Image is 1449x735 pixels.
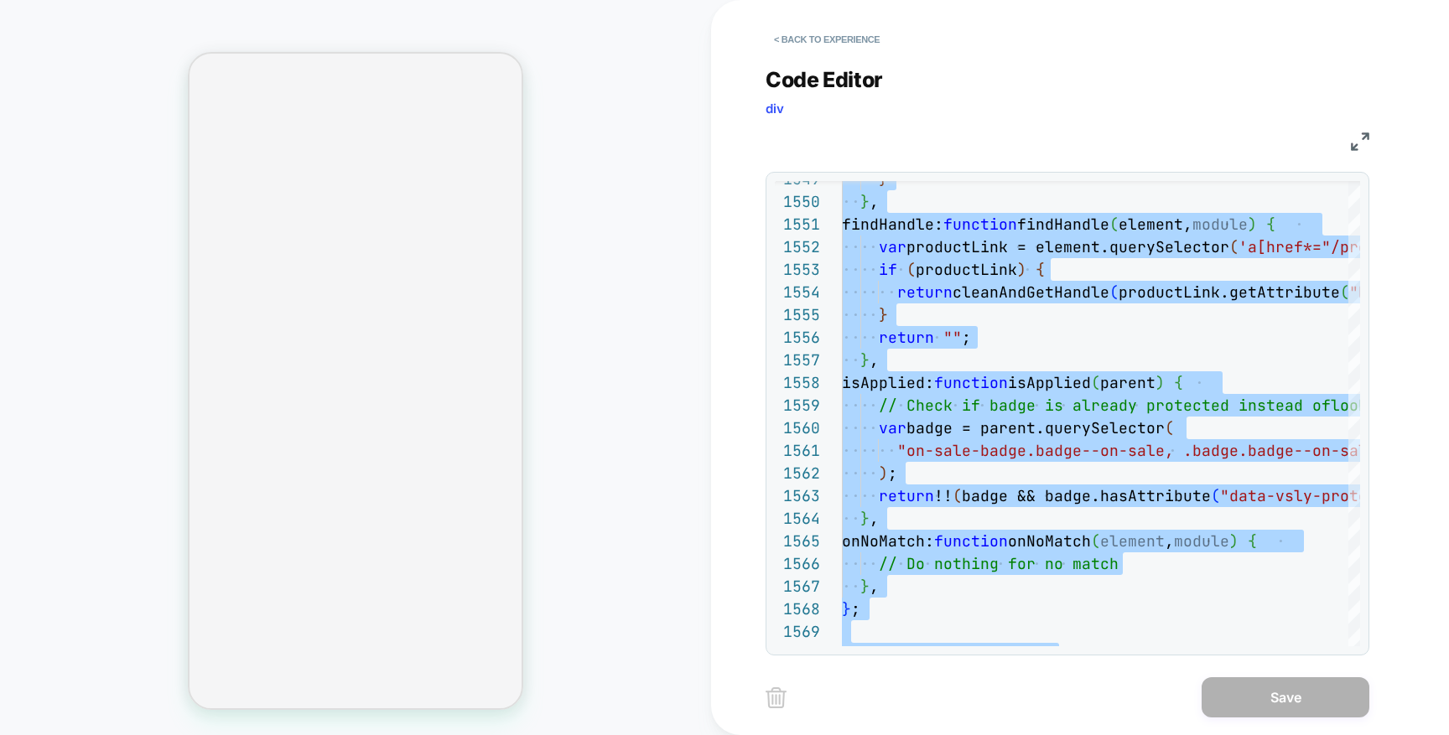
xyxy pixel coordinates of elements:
[842,215,943,234] span: findHandle:
[934,486,953,505] span: !!
[870,350,879,370] span: ,
[1017,215,1109,234] span: findHandle
[879,554,1119,573] span: // Do nothing for no match
[879,463,888,483] span: )
[1351,132,1369,151] img: fullscreen
[842,599,851,619] span: }
[953,282,1109,302] span: cleanAndGetHandle
[766,101,784,116] span: div
[775,349,820,371] div: 1557
[775,394,820,417] div: 1559
[897,441,1358,460] span: "on-sale-badge.badge--on-sale, .badge.badge--on-sa
[1156,373,1165,392] span: )
[775,439,820,462] div: 1561
[1229,531,1239,551] span: )
[1165,531,1174,551] span: ,
[860,509,870,528] span: }
[775,530,820,552] div: 1565
[775,462,820,484] div: 1562
[775,620,820,643] div: 1569
[1008,373,1091,392] span: isApplied
[943,215,1017,234] span: function
[1266,215,1275,234] span: {
[934,373,1008,392] span: function
[851,599,860,619] span: ;
[860,350,870,370] span: }
[879,328,934,347] span: return
[775,213,820,236] div: 1551
[870,509,879,528] span: ,
[870,577,879,596] span: ,
[775,236,820,258] div: 1552
[775,507,820,530] div: 1564
[962,328,971,347] span: ;
[879,305,888,324] span: }
[775,552,820,575] div: 1566
[879,418,906,437] span: var
[775,417,820,439] div: 1560
[1248,215,1257,234] span: )
[775,326,820,349] div: 1556
[897,282,953,302] span: return
[879,396,1331,415] span: // Check if badge is already protected instead of
[906,237,1229,256] span: productLink = element.querySelector
[953,486,962,505] span: (
[1211,486,1220,505] span: (
[775,371,820,394] div: 1558
[1202,677,1369,717] button: Save
[1100,531,1165,551] span: element
[1119,215,1192,234] span: element,
[860,192,870,211] span: }
[934,531,1008,551] span: function
[943,328,962,347] span: ""
[1229,237,1239,256] span: (
[775,484,820,507] div: 1563
[1008,531,1091,551] span: onNoMatch
[1165,418,1174,437] span: (
[860,577,870,596] span: }
[906,260,916,279] span: (
[1100,373,1156,392] span: parent
[1174,373,1183,392] span: {
[888,463,897,483] span: ;
[766,687,787,708] img: delete
[1248,531,1257,551] span: {
[1220,486,1414,505] span: "data-vsly-protected"
[879,260,897,279] span: if
[1091,531,1100,551] span: (
[916,260,1017,279] span: productLink
[879,486,934,505] span: return
[775,303,820,326] div: 1555
[766,67,883,92] span: Code Editor
[1036,260,1045,279] span: {
[1174,531,1229,551] span: module
[1109,282,1119,302] span: (
[775,258,820,281] div: 1553
[766,26,888,53] button: < Back to experience
[842,644,870,664] span: var
[775,575,820,598] div: 1567
[775,190,820,213] div: 1550
[1192,215,1248,234] span: module
[1091,373,1100,392] span: (
[879,237,906,256] span: var
[870,192,879,211] span: ,
[879,644,1017,664] span: QuickAddHandler
[906,418,1165,437] span: badge = parent.querySelector
[1109,215,1119,234] span: (
[775,598,820,620] div: 1568
[842,373,934,392] span: isApplied:
[1017,260,1026,279] span: )
[1026,644,1036,664] span: {
[1119,282,1340,302] span: productLink.getAttribute
[775,281,820,303] div: 1554
[1340,282,1349,302] span: (
[775,643,820,665] div: 1570
[842,531,934,551] span: onNoMatch:
[962,486,1211,505] span: badge && badge.hasAttribute
[1017,644,1026,664] span: =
